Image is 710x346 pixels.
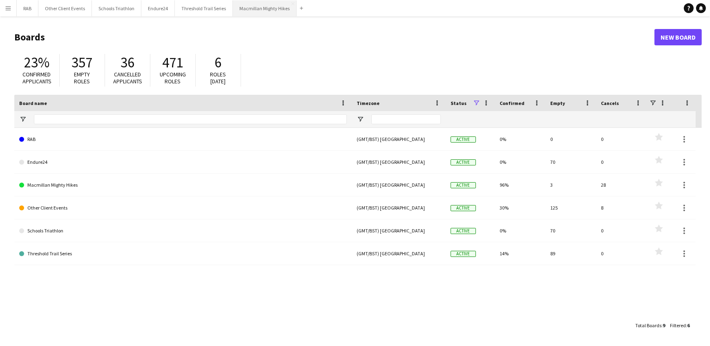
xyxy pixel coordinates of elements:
[596,151,647,173] div: 0
[596,128,647,150] div: 0
[19,219,347,242] a: Schools Triathlon
[596,196,647,219] div: 8
[451,251,476,257] span: Active
[357,116,364,123] button: Open Filter Menu
[596,174,647,196] div: 28
[352,196,446,219] div: (GMT/BST) [GEOGRAPHIC_DATA]
[601,100,619,106] span: Cancels
[545,219,596,242] div: 70
[121,54,134,71] span: 36
[545,128,596,150] div: 0
[357,100,380,106] span: Timezone
[451,136,476,143] span: Active
[495,151,545,173] div: 0%
[19,100,47,106] span: Board name
[495,128,545,150] div: 0%
[19,174,347,196] a: Macmillan Mighty Hikes
[19,196,347,219] a: Other Client Events
[215,54,222,71] span: 6
[19,151,347,174] a: Endure24
[495,196,545,219] div: 30%
[550,100,565,106] span: Empty
[451,100,467,106] span: Status
[635,317,665,333] div: :
[17,0,38,16] button: RAB
[233,0,297,16] button: Macmillan Mighty Hikes
[163,54,183,71] span: 471
[451,228,476,234] span: Active
[545,196,596,219] div: 125
[545,174,596,196] div: 3
[352,174,446,196] div: (GMT/BST) [GEOGRAPHIC_DATA]
[596,219,647,242] div: 0
[352,151,446,173] div: (GMT/BST) [GEOGRAPHIC_DATA]
[495,219,545,242] div: 0%
[24,54,49,71] span: 23%
[500,100,525,106] span: Confirmed
[495,242,545,265] div: 14%
[635,322,661,328] span: Total Boards
[654,29,702,45] a: New Board
[663,322,665,328] span: 9
[545,151,596,173] div: 70
[14,31,654,43] h1: Boards
[687,322,690,328] span: 6
[352,242,446,265] div: (GMT/BST) [GEOGRAPHIC_DATA]
[670,317,690,333] div: :
[19,116,27,123] button: Open Filter Menu
[352,219,446,242] div: (GMT/BST) [GEOGRAPHIC_DATA]
[141,0,175,16] button: Endure24
[371,114,441,124] input: Timezone Filter Input
[72,54,93,71] span: 357
[92,0,141,16] button: Schools Triathlon
[596,242,647,265] div: 0
[34,114,347,124] input: Board name Filter Input
[74,71,90,85] span: Empty roles
[451,205,476,211] span: Active
[352,128,446,150] div: (GMT/BST) [GEOGRAPHIC_DATA]
[160,71,186,85] span: Upcoming roles
[19,128,347,151] a: RAB
[22,71,51,85] span: Confirmed applicants
[19,242,347,265] a: Threshold Trail Series
[495,174,545,196] div: 96%
[38,0,92,16] button: Other Client Events
[175,0,233,16] button: Threshold Trail Series
[670,322,686,328] span: Filtered
[451,182,476,188] span: Active
[210,71,226,85] span: Roles [DATE]
[113,71,142,85] span: Cancelled applicants
[545,242,596,265] div: 89
[451,159,476,165] span: Active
